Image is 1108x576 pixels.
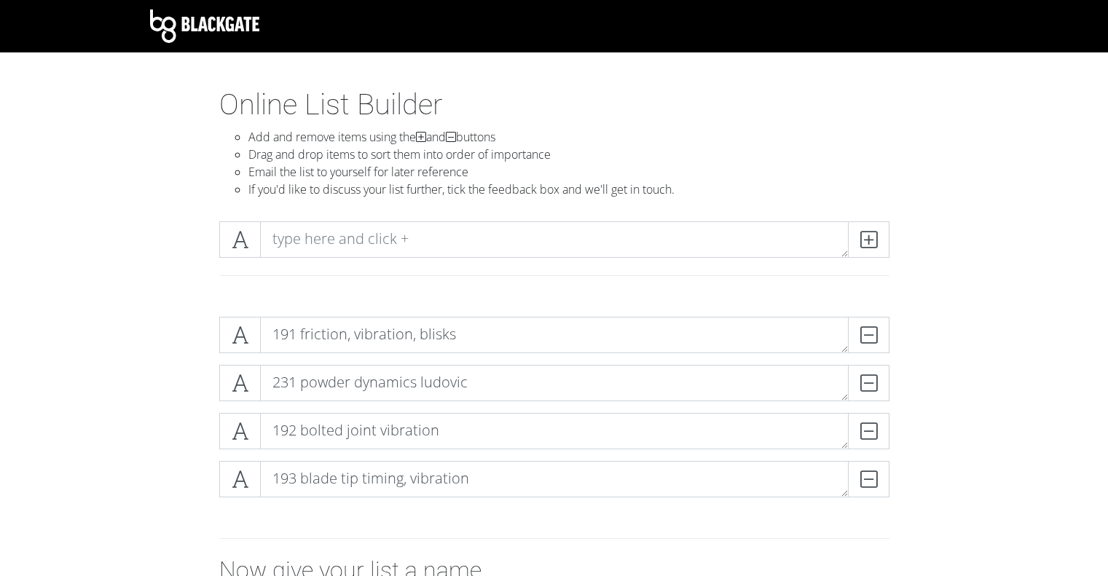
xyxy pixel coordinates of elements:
li: If you'd like to discuss your list further, tick the feedback box and we'll get in touch. [248,181,889,198]
h1: Online List Builder [219,87,889,122]
li: Email the list to yourself for later reference [248,163,889,181]
img: Blackgate [150,9,259,43]
li: Drag and drop items to sort them into order of importance [248,146,889,163]
li: Add and remove items using the and buttons [248,128,889,146]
